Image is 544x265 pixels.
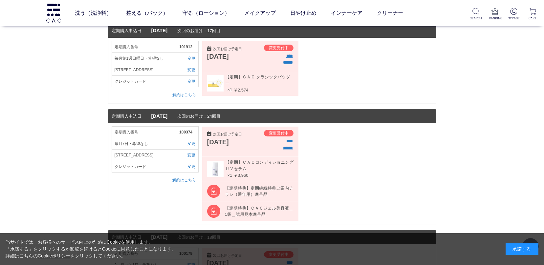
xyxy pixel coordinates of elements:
div: 承諾する [506,243,538,255]
a: 変更 [179,164,195,170]
span: ×1 [224,87,232,93]
a: インナーケア [331,4,362,22]
div: [DATE] [207,137,260,147]
span: [DATE] [151,113,168,119]
span: 変更受付中 [269,46,289,50]
span: 毎月7日・希望なし [115,141,180,147]
span: 【定期】ＣＡＣ クラシックパウダー [224,74,294,87]
a: 変更 [179,78,195,84]
dt: 次回のお届け：18回目 [108,230,436,244]
span: 【定期】ＣＡＣコンディショニング ＵＶセラム [224,159,294,172]
a: 整える（パック） [126,4,168,22]
div: 【定期特典】定期継続特典ご案内チラシ（通年用）進呈品 [225,185,295,198]
div: 【定期特典】ＣＡＣジェル美容液＿1袋＿試用見本進呈品 [225,205,295,218]
span: 定期購入番号 [115,44,180,50]
img: logo [45,4,62,22]
img: 060002t.jpg [207,75,224,92]
span: 100374 [179,129,195,135]
a: 解約はこちら [172,178,196,182]
span: 定期購入申込日 [112,114,141,119]
a: 守る（ローション） [183,4,230,22]
img: 000525t.jpg [207,161,224,177]
div: 次回お届け予定日 [207,46,260,52]
dt: 次回のお届け：24回目 [108,109,436,123]
p: MYPAGE [508,16,520,21]
a: RANKING [489,8,501,21]
span: 101912 [179,44,195,50]
span: クレジットカード [115,164,180,170]
a: 変更 [179,152,195,158]
a: MYPAGE [508,8,520,21]
a: CART [527,8,539,21]
div: 当サイトでは、お客様へのサービス向上のためにCookieを使用します。 「承諾する」をクリックするか閲覧を続けるとCookieに同意したことになります。 詳細はこちらの をクリックしてください。 [6,239,176,259]
a: 変更 [179,55,195,61]
span: ￥2,574 [233,87,249,92]
span: [STREET_ADDRESS] [115,152,180,158]
span: ×1 [224,172,232,179]
div: 次回お届け予定日 [207,132,260,137]
p: SEARCH [470,16,482,21]
img: regular_amenity.png [207,205,220,218]
a: 解約はこちら [172,92,196,97]
span: 毎月第1週日曜日・希望なし [115,55,180,61]
span: クレジットカード [115,78,180,84]
span: [STREET_ADDRESS] [115,67,180,73]
p: RANKING [489,16,501,21]
p: CART [527,16,539,21]
div: [DATE] [207,51,260,61]
a: Cookieポリシー [38,253,71,258]
a: 洗う（洗浄料） [75,4,112,22]
a: 変更 [179,141,195,147]
span: 定期購入番号 [115,129,180,135]
a: クリーナー [377,4,403,22]
a: SEARCH [470,8,482,21]
img: regular_amenity.png [207,185,220,198]
a: 変更 [179,67,195,73]
span: ￥3,960 [233,173,249,178]
a: メイクアップ [244,4,276,22]
a: 日やけ止め [290,4,316,22]
span: 変更受付中 [269,131,289,135]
